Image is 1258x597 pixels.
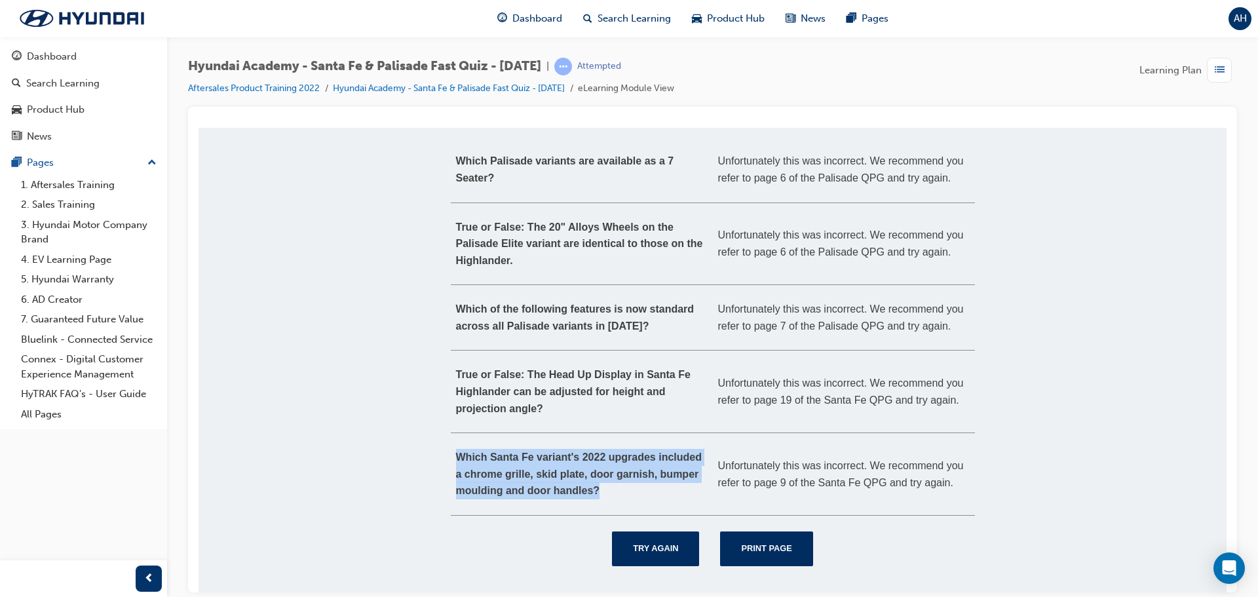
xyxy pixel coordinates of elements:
span: search-icon [583,10,592,27]
span: car-icon [12,104,22,116]
a: All Pages [16,404,162,425]
div: Dashboard [27,49,77,64]
div: Search Learning [26,76,100,91]
a: News [5,125,162,149]
button: AH [1229,7,1251,30]
button: Try Again [413,404,501,438]
span: AH [1234,11,1247,26]
a: search-iconSearch Learning [573,5,681,32]
span: Learning Plan [1139,63,1202,78]
span: list-icon [1215,62,1225,79]
a: 2. Sales Training [16,195,162,215]
div: Open Intercom Messenger [1213,552,1245,584]
div: Unfortunately this was incorrect. We recommend you refer to page 6 of the Palisade QPG and try ag... [520,99,771,132]
span: news-icon [786,10,795,27]
span: learningRecordVerb_ATTEMPT-icon [554,58,572,75]
a: Connex - Digital Customer Experience Management [16,349,162,384]
span: Search Learning [598,11,671,26]
a: guage-iconDashboard [487,5,573,32]
button: Learning Plan [1139,58,1237,83]
button: Print Page [522,404,614,438]
a: car-iconProduct Hub [681,5,775,32]
a: Dashboard [5,45,162,69]
span: Hyundai Academy - Santa Fe & Palisade Fast Quiz - [DATE] [188,59,541,74]
span: guage-icon [12,51,22,63]
span: pages-icon [12,157,22,169]
div: News [27,129,52,144]
div: Unfortunately this was incorrect. We recommend you refer to page 19 of the Santa Fe QPG and try a... [520,247,771,280]
span: prev-icon [144,571,154,587]
a: Search Learning [5,71,162,96]
div: Pages [27,155,54,170]
div: Which Santa Fe variant's 2022 upgrades included a chrome grille, skid plate, door garnish, bumper... [257,321,509,372]
a: 7. Guaranteed Future Value [16,309,162,330]
span: News [801,11,826,26]
div: Attempted [577,60,621,73]
span: | [546,59,549,74]
a: HyTRAK FAQ's - User Guide [16,384,162,404]
span: news-icon [12,131,22,143]
a: pages-iconPages [836,5,899,32]
a: 3. Hyundai Motor Company Brand [16,215,162,250]
div: Unfortunately this was incorrect. We recommend you refer to page 7 of the Palisade QPG and try ag... [520,173,771,206]
div: Which Palisade variants are available as a 7 Seater? [257,25,509,58]
span: pages-icon [847,10,856,27]
a: 6. AD Creator [16,290,162,310]
button: DashboardSearch LearningProduct HubNews [5,42,162,151]
span: up-icon [147,155,157,172]
span: search-icon [12,78,21,90]
img: Trak [7,5,157,32]
span: Product Hub [707,11,765,26]
a: Hyundai Academy - Santa Fe & Palisade Fast Quiz - [DATE] [333,83,565,94]
button: Pages [5,151,162,175]
a: 4. EV Learning Page [16,250,162,270]
div: Which of the following features is now standard across all Palisade variants in [DATE]? [257,173,509,206]
a: 1. Aftersales Training [16,175,162,195]
div: True or False: The 20" Alloys Wheels on the Palisade Elite variant are identical to those on the ... [257,91,509,142]
div: Unfortunately this was incorrect. We recommend you refer to page 9 of the Santa Fe QPG and try ag... [520,330,771,363]
span: Pages [862,11,888,26]
span: guage-icon [497,10,507,27]
a: Product Hub [5,98,162,122]
div: Product Hub [27,102,85,117]
div: True or False: The Head Up Display in Santa Fe Highlander can be adjusted for height and projecti... [257,239,509,289]
span: car-icon [692,10,702,27]
li: eLearning Module View [578,81,674,96]
a: news-iconNews [775,5,836,32]
a: Aftersales Product Training 2022 [188,83,320,94]
span: Dashboard [512,11,562,26]
div: Unfortunately this was incorrect. We recommend you refer to page 6 of the Palisade QPG and try ag... [520,25,771,58]
a: Bluelink - Connected Service [16,330,162,350]
a: 5. Hyundai Warranty [16,269,162,290]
